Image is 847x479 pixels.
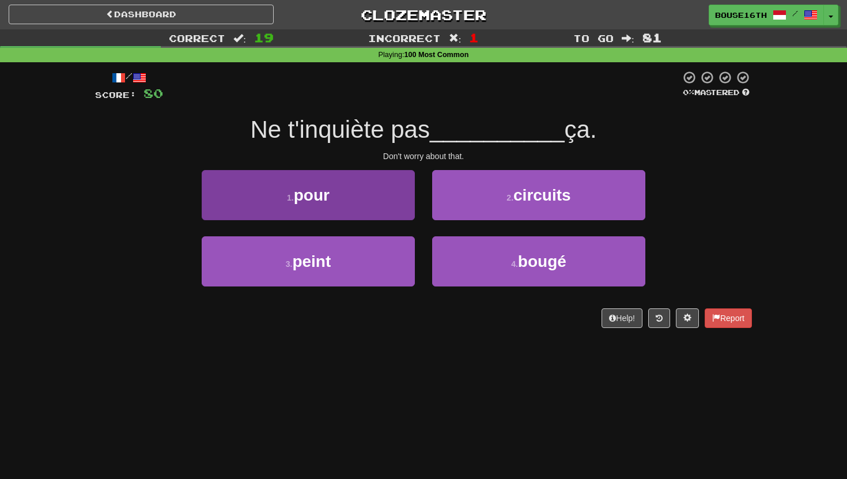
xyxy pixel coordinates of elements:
span: ça. [565,116,597,143]
span: To go [573,32,614,44]
small: 2 . [506,193,513,202]
small: 4 . [511,259,518,269]
span: 1 [469,31,479,44]
button: 4.bougé [432,236,645,286]
button: 2.circuits [432,170,645,220]
span: bouse16th [715,10,767,20]
small: 3 . [286,259,293,269]
span: : [449,33,462,43]
strong: 100 Most Common [404,51,468,59]
span: 80 [143,86,163,100]
span: circuits [513,186,571,204]
span: Incorrect [368,32,441,44]
span: peint [292,252,331,270]
button: Help! [602,308,642,328]
span: / [792,9,798,17]
small: 1 . [287,193,294,202]
span: Correct [169,32,225,44]
span: : [622,33,634,43]
a: Clozemaster [291,5,556,25]
span: 19 [254,31,274,44]
a: bouse16th / [709,5,824,25]
button: Report [705,308,752,328]
span: : [233,33,246,43]
div: Don't worry about that. [95,150,752,162]
span: 0 % [683,88,694,97]
a: Dashboard [9,5,274,24]
button: 1.pour [202,170,415,220]
span: pour [294,186,330,204]
div: Mastered [680,88,752,98]
span: Score: [95,90,137,100]
span: 81 [642,31,662,44]
button: 3.peint [202,236,415,286]
button: Round history (alt+y) [648,308,670,328]
span: __________ [430,116,565,143]
span: Ne t'inquiète pas [250,116,430,143]
span: bougé [518,252,566,270]
div: / [95,70,163,85]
